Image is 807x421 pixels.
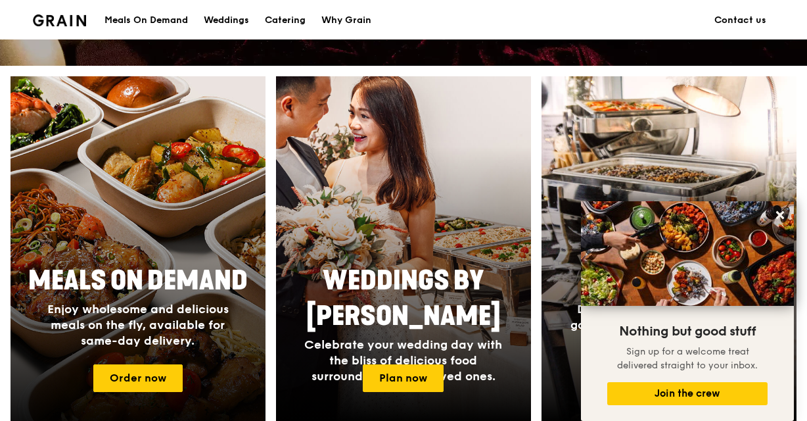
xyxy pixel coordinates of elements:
img: Grain [33,14,86,26]
span: Sign up for a welcome treat delivered straight to your inbox. [617,346,758,371]
a: Catering [257,1,313,40]
span: Meals On Demand [28,265,248,297]
span: Enjoy wholesome and delicious meals on the fly, available for same-day delivery. [47,302,229,348]
button: Join the crew [607,382,768,405]
span: Celebrate your wedding day with the bliss of delicious food surrounded by your loved ones. [304,337,502,384]
img: DSC07876-Edit02-Large.jpeg [581,201,794,306]
span: Nothing but good stuff [619,324,756,339]
a: Why Grain [313,1,379,40]
span: Weddings by [PERSON_NAME] [306,265,501,332]
a: Order now [93,364,183,392]
div: Weddings [204,1,249,40]
a: Weddings [196,1,257,40]
div: Why Grain [321,1,371,40]
a: Contact us [706,1,774,40]
div: Meals On Demand [104,1,188,40]
a: Plan now [363,364,444,392]
button: Close [770,205,791,226]
div: Catering [265,1,306,40]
